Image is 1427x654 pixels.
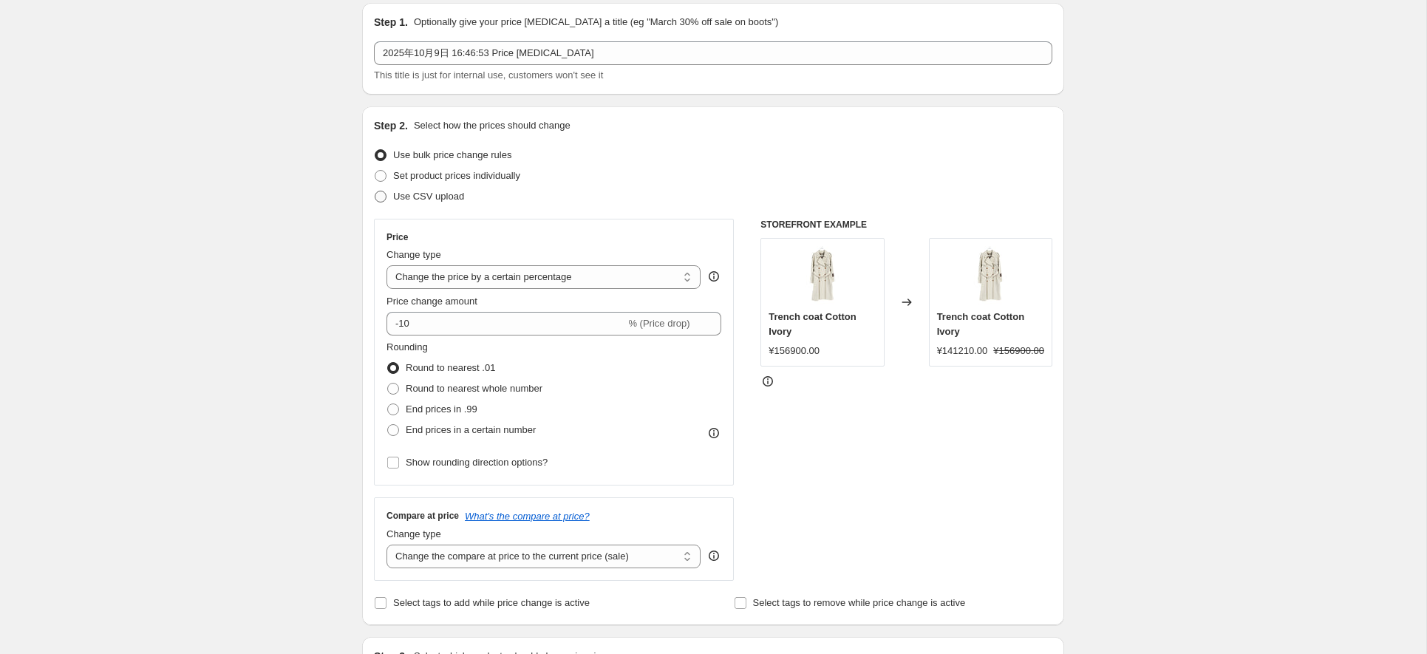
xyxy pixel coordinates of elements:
span: End prices in a certain number [406,424,536,435]
span: Show rounding direction options? [406,457,548,468]
span: Trench coat Cotton Ivory [937,311,1024,337]
p: Optionally give your price [MEDICAL_DATA] a title (eg "March 30% off sale on boots") [414,15,778,30]
h2: Step 2. [374,118,408,133]
span: Change type [386,249,441,260]
span: ¥156900.00 [993,345,1044,356]
input: 30% off holiday sale [374,41,1052,65]
span: Select tags to add while price change is active [393,597,590,608]
span: This title is just for internal use, customers won't see it [374,69,603,81]
div: help [706,548,721,563]
span: End prices in .99 [406,403,477,415]
span: Use bulk price change rules [393,149,511,160]
h3: Compare at price [386,510,459,522]
span: % (Price drop) [628,318,689,329]
span: Select tags to remove while price change is active [753,597,966,608]
span: Round to nearest whole number [406,383,542,394]
span: ¥156900.00 [769,345,820,356]
span: Use CSV upload [393,191,464,202]
h2: Step 1. [374,15,408,30]
p: Select how the prices should change [414,118,571,133]
span: ¥141210.00 [937,345,988,356]
div: help [706,269,721,284]
h3: Price [386,231,408,243]
span: Set product prices individually [393,170,520,181]
img: 863148_original_80x.jpg [961,246,1020,305]
span: Price change amount [386,296,477,307]
span: Trench coat Cotton Ivory [769,311,856,337]
span: Change type [386,528,441,539]
h6: STOREFRONT EXAMPLE [760,219,1052,231]
span: Rounding [386,341,428,352]
span: Round to nearest .01 [406,362,495,373]
img: 863148_original_80x.jpg [793,246,852,305]
input: -15 [386,312,625,335]
button: What's the compare at price? [465,511,590,522]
